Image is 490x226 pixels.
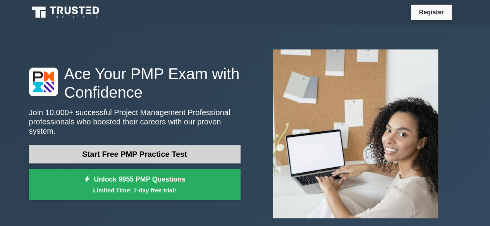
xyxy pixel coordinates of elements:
small: Limited Time: 7-day free trial! [39,186,231,195]
a: Start Free PMP Practice Test [29,145,241,163]
p: Join 10,000+ successful Project Management Professional professionals who boosted their careers w... [29,108,241,136]
a: Register [414,7,448,17]
a: Unlock 9955 PMP QuestionsLimited Time: 7-day free trial! [29,169,241,200]
h1: Ace Your PMP Exam with Confidence [29,65,241,102]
